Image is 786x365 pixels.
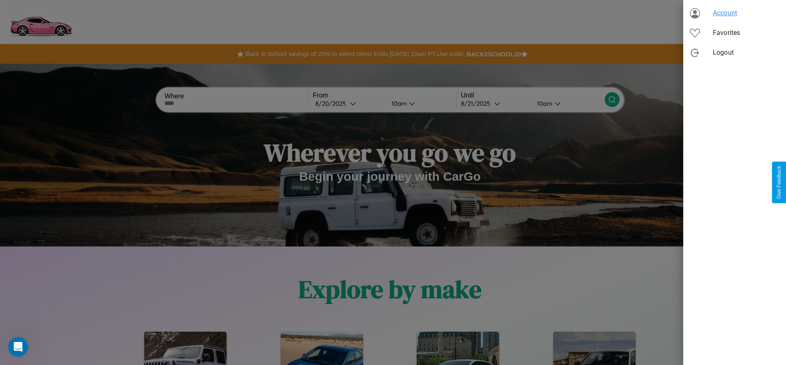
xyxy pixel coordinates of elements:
div: Give Feedback [776,166,782,199]
span: Favorites [713,28,779,38]
div: Favorites [683,23,786,43]
div: Logout [683,43,786,63]
span: Account [713,8,779,18]
iframe: Intercom live chat [8,337,28,357]
span: Logout [713,48,779,58]
div: Account [683,3,786,23]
